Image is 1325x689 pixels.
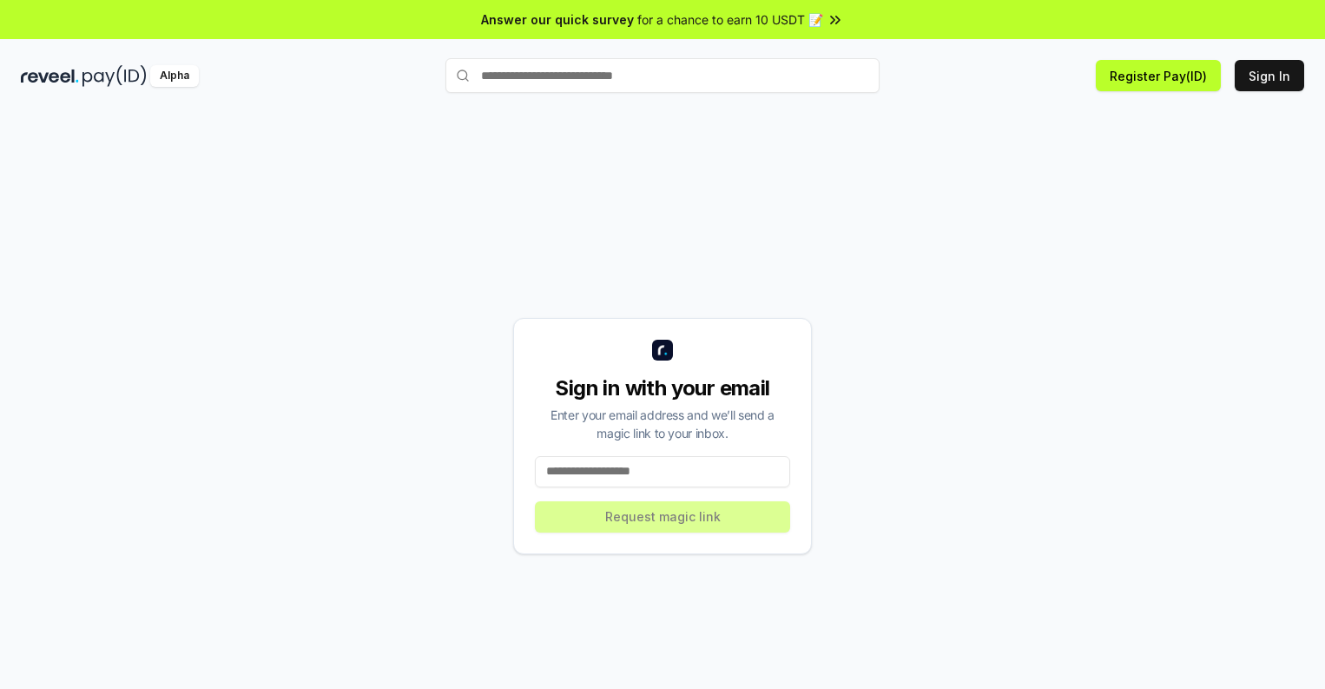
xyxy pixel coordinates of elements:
span: for a chance to earn 10 USDT 📝 [637,10,823,29]
img: pay_id [82,65,147,87]
button: Sign In [1235,60,1304,91]
div: Sign in with your email [535,374,790,402]
img: logo_small [652,340,673,361]
img: reveel_dark [21,65,79,87]
span: Answer our quick survey [481,10,634,29]
button: Register Pay(ID) [1096,60,1221,91]
div: Enter your email address and we’ll send a magic link to your inbox. [535,406,790,442]
div: Alpha [150,65,199,87]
